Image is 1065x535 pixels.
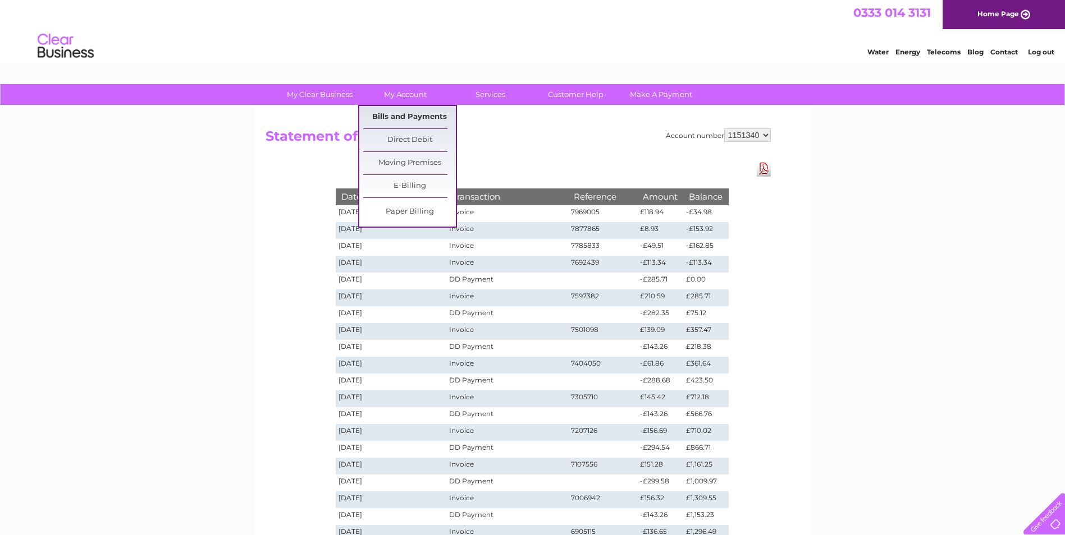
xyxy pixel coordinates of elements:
[363,129,456,151] a: Direct Debit
[444,84,537,105] a: Services
[336,188,447,205] th: Date
[637,424,683,441] td: -£156.69
[637,474,683,491] td: -£299.58
[336,424,447,441] td: [DATE]
[568,188,638,205] th: Reference
[336,458,447,474] td: [DATE]
[683,188,728,205] th: Balance
[683,441,728,458] td: £866.71
[683,340,728,357] td: £218.38
[637,491,683,508] td: £156.32
[363,106,456,128] a: Bills and Payments
[446,357,568,373] td: Invoice
[683,357,728,373] td: £361.64
[446,508,568,525] td: DD Payment
[568,424,638,441] td: 7207126
[446,424,568,441] td: Invoice
[568,491,638,508] td: 7006942
[568,357,638,373] td: 7404050
[446,491,568,508] td: Invoice
[637,390,683,407] td: £145.42
[446,441,568,458] td: DD Payment
[446,273,568,289] td: DD Payment
[637,256,683,273] td: -£113.34
[568,205,638,222] td: 7969005
[637,508,683,525] td: -£143.26
[568,289,638,306] td: 7597382
[446,407,568,424] td: DD Payment
[637,273,683,289] td: -£285.71
[273,84,366,105] a: My Clear Business
[683,205,728,222] td: -£34.98
[336,357,447,373] td: [DATE]
[990,48,1018,56] a: Contact
[446,458,568,474] td: Invoice
[446,239,568,256] td: Invoice
[568,390,638,407] td: 7305710
[336,289,447,306] td: [DATE]
[683,289,728,306] td: £285.71
[446,474,568,491] td: DD Payment
[853,6,931,20] a: 0333 014 3131
[336,390,447,407] td: [DATE]
[615,84,707,105] a: Make A Payment
[683,222,728,239] td: -£153.92
[446,323,568,340] td: Invoice
[446,188,568,205] th: Transaction
[637,373,683,390] td: -£288.68
[568,239,638,256] td: 7785833
[529,84,622,105] a: Customer Help
[568,458,638,474] td: 7107556
[683,407,728,424] td: £566.76
[336,441,447,458] td: [DATE]
[336,256,447,273] td: [DATE]
[637,188,683,205] th: Amount
[867,48,889,56] a: Water
[266,128,771,150] h2: Statement of Accounts
[568,222,638,239] td: 7877865
[895,48,920,56] a: Energy
[637,222,683,239] td: £8.93
[683,323,728,340] td: £357.47
[336,306,447,323] td: [DATE]
[683,491,728,508] td: £1,309.55
[683,458,728,474] td: £1,161.25
[637,205,683,222] td: £118.94
[336,222,447,239] td: [DATE]
[927,48,961,56] a: Telecoms
[568,256,638,273] td: 7692439
[637,458,683,474] td: £151.28
[363,175,456,197] a: E-Billing
[683,390,728,407] td: £712.18
[363,152,456,174] a: Moving Premises
[683,273,728,289] td: £0.00
[446,222,568,239] td: Invoice
[37,29,94,63] img: logo.png
[1028,48,1054,56] a: Log out
[336,239,447,256] td: [DATE]
[683,306,728,323] td: £75.12
[683,424,728,441] td: £710.02
[446,256,568,273] td: Invoice
[336,340,447,357] td: [DATE]
[637,407,683,424] td: -£143.26
[446,289,568,306] td: Invoice
[637,357,683,373] td: -£61.86
[446,306,568,323] td: DD Payment
[268,6,798,54] div: Clear Business is a trading name of Verastar Limited (registered in [GEOGRAPHIC_DATA] No. 3667643...
[666,128,771,142] div: Account number
[568,323,638,340] td: 7501098
[446,373,568,390] td: DD Payment
[757,160,771,177] a: Download Pdf
[967,48,984,56] a: Blog
[336,508,447,525] td: [DATE]
[637,323,683,340] td: £139.09
[359,84,451,105] a: My Account
[637,441,683,458] td: -£294.54
[683,474,728,491] td: £1,009.97
[336,373,447,390] td: [DATE]
[637,306,683,323] td: -£282.35
[336,474,447,491] td: [DATE]
[336,407,447,424] td: [DATE]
